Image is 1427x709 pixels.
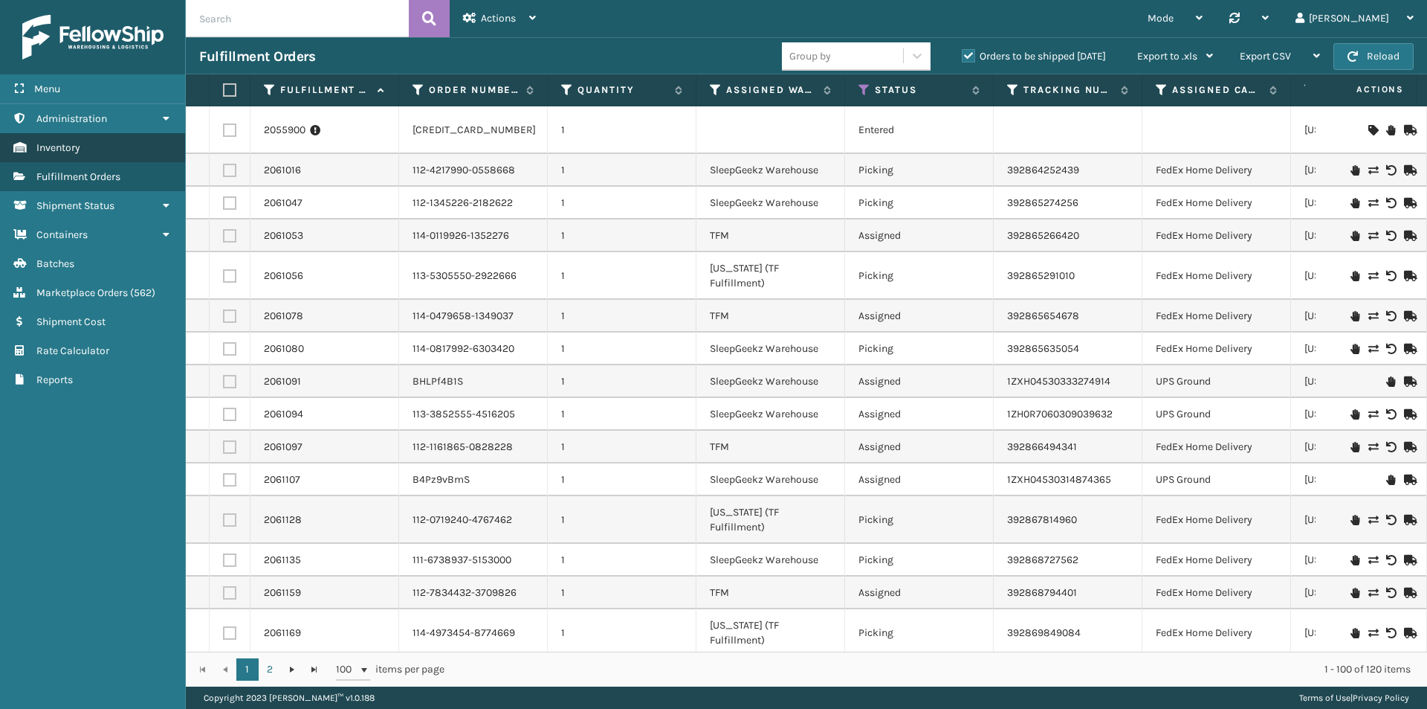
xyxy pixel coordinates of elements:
td: FedEx Home Delivery [1142,219,1291,252]
i: Change shipping [1368,628,1377,638]
span: Mode [1148,12,1174,25]
p: Copyright 2023 [PERSON_NAME]™ v 1.0.188 [204,687,375,709]
span: Actions [1310,77,1413,102]
i: On Hold [1350,555,1359,565]
td: [US_STATE] (TF Fulfillment) [696,609,845,657]
i: Mark as Shipped [1404,628,1413,638]
td: SleepGeekz Warehouse [696,544,845,577]
td: 1 [548,333,696,365]
i: Mark as Shipped [1404,442,1413,452]
a: 114-0119926-1352276 [412,228,509,243]
h3: Fulfillment Orders [199,48,315,65]
a: 2061159 [264,586,301,600]
i: Change shipping [1368,344,1377,354]
td: Assigned [845,431,994,463]
td: Assigned [845,398,994,431]
span: Reports [36,373,73,386]
i: Change shipping [1368,231,1377,241]
i: On Hold [1350,442,1359,452]
td: [US_STATE] (TF Fulfillment) [696,252,845,300]
td: FedEx Home Delivery [1142,544,1291,577]
a: 2061097 [264,440,302,455]
td: 1 [548,577,696,609]
td: SleepGeekz Warehouse [696,333,845,365]
a: 392865291010 [1007,269,1075,282]
a: [CREDIT_CARD_NUMBER] [412,123,536,138]
i: Void Label [1386,442,1395,452]
a: 392865274256 [1007,196,1078,209]
a: 1ZXH04530314874365 [1007,473,1111,486]
a: 114-0817992-6303420 [412,341,514,356]
a: 112-0719240-4767462 [412,513,512,527]
span: Export CSV [1240,50,1291,62]
span: Fulfillment Orders [36,170,120,183]
a: 392867814960 [1007,513,1077,526]
span: Shipment Cost [36,315,106,328]
i: Change shipping [1368,198,1377,208]
td: Picking [845,333,994,365]
td: FedEx Home Delivery [1142,333,1291,365]
div: | [1299,687,1409,709]
a: 2055900 [264,123,305,138]
i: Mark as Shipped [1404,344,1413,354]
a: Privacy Policy [1353,693,1409,703]
td: SleepGeekz Warehouse [696,398,845,431]
button: Reload [1333,43,1414,70]
a: 2061047 [264,196,302,211]
i: On Hold [1350,628,1359,638]
a: 111-6738937-5153000 [412,553,511,568]
a: 392865266420 [1007,229,1079,242]
label: Orders to be shipped [DATE] [962,50,1106,62]
i: On Hold [1350,588,1359,598]
td: FedEx Home Delivery [1142,300,1291,333]
span: Go to the next page [286,664,298,676]
span: ( 562 ) [130,286,155,299]
td: 1 [548,252,696,300]
a: BHLPf4B1S [412,374,463,389]
i: Void Label [1386,555,1395,565]
span: Export to .xls [1137,50,1197,62]
td: Picking [845,252,994,300]
a: 114-4973454-8774669 [412,626,515,641]
span: Batches [36,257,74,270]
td: TFM [696,577,845,609]
td: 1 [548,154,696,187]
i: Void Label [1386,165,1395,176]
span: Rate Calculator [36,344,109,357]
td: SleepGeekz Warehouse [696,154,845,187]
i: On Hold [1350,271,1359,281]
a: Go to the last page [303,658,326,681]
span: Menu [34,83,60,95]
i: Mark as Shipped [1404,475,1413,485]
td: FedEx Home Delivery [1142,431,1291,463]
td: 1 [548,496,696,544]
a: 2061078 [264,309,303,324]
a: 112-1345226-2182622 [412,196,513,211]
i: Change shipping [1368,165,1377,176]
a: 2061056 [264,269,303,283]
span: Marketplace Orders [36,286,128,299]
td: Picking [845,187,994,219]
span: items per page [336,658,444,681]
img: logo [22,15,164,60]
i: On Hold [1350,165,1359,176]
label: Tracking Number [1023,83,1113,97]
a: 392868727562 [1007,554,1078,566]
a: 392868794401 [1007,586,1077,599]
a: 392869849084 [1007,626,1081,639]
label: Assigned Warehouse [726,83,816,97]
td: 1 [548,365,696,398]
i: Change shipping [1368,515,1377,525]
a: 112-7834432-3709826 [412,586,517,600]
i: On Hold [1350,515,1359,525]
td: Picking [845,544,994,577]
td: TFM [696,219,845,252]
td: 1 [548,544,696,577]
span: Containers [36,228,88,241]
a: 2061107 [264,472,300,487]
a: Go to the next page [281,658,303,681]
td: UPS Ground [1142,398,1291,431]
div: 1 - 100 of 120 items [465,662,1411,677]
i: Mark as Shipped [1404,311,1413,321]
a: 2061169 [264,626,301,641]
